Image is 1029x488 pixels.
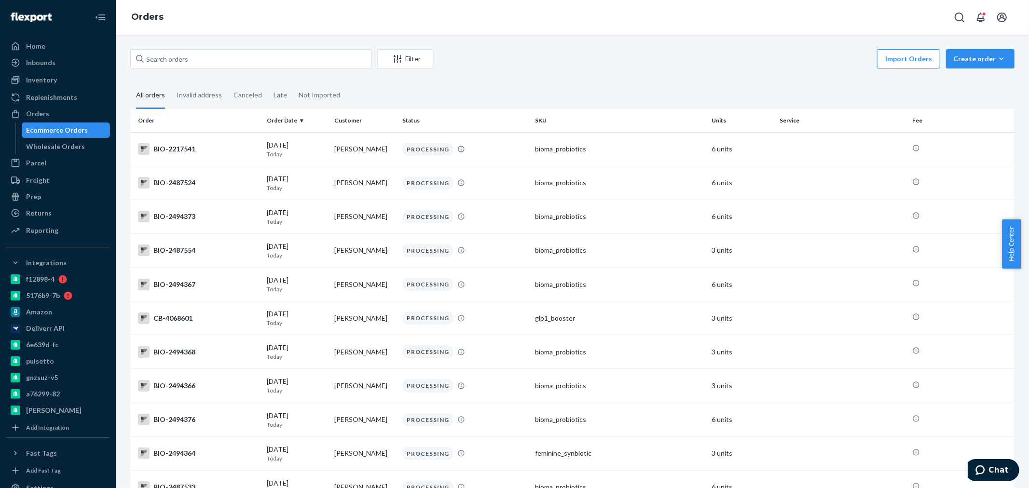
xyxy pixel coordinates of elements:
ol: breadcrumbs [123,3,171,31]
div: [DATE] [267,411,327,429]
a: Freight [6,173,110,188]
div: PROCESSING [402,447,453,460]
a: pulsetto [6,353,110,369]
td: 3 units [708,436,776,470]
div: bioma_probiotics [535,178,704,188]
p: Today [267,352,327,361]
div: BIO-2487524 [138,177,259,189]
a: Orders [131,12,164,22]
div: [DATE] [267,445,327,462]
div: glp1_booster [535,313,704,323]
th: Units [708,109,776,132]
div: [DATE] [267,309,327,327]
td: [PERSON_NAME] [330,335,398,369]
a: f12898-4 [6,271,110,287]
div: Add Integration [26,423,69,432]
div: Filter [378,54,433,64]
div: BIO-2494364 [138,447,259,459]
div: All orders [136,82,165,109]
td: 6 units [708,268,776,301]
div: Amazon [26,307,52,317]
div: pulsetto [26,356,54,366]
button: Help Center [1002,219,1021,269]
div: Not Imported [299,82,340,108]
div: PROCESSING [402,312,453,325]
p: Today [267,251,327,259]
div: BIO-2494373 [138,211,259,222]
div: [DATE] [267,174,327,192]
a: Home [6,39,110,54]
td: [PERSON_NAME] [330,301,398,335]
p: Today [267,454,327,462]
p: Today [267,150,327,158]
div: Customer [334,116,395,124]
div: [DATE] [267,275,327,293]
a: 6e639d-fc [6,337,110,352]
div: bioma_probiotics [535,144,704,154]
a: Amazon [6,304,110,320]
div: bioma_probiotics [535,347,704,357]
a: Orders [6,106,110,122]
a: Wholesale Orders [22,139,110,154]
div: Home [26,41,45,51]
td: [PERSON_NAME] [330,200,398,233]
a: 5176b9-7b [6,288,110,303]
td: [PERSON_NAME] [330,369,398,403]
div: Reporting [26,226,58,235]
div: Deliverr API [26,324,65,333]
div: Parcel [26,158,46,168]
div: Freight [26,176,50,185]
div: [DATE] [267,242,327,259]
button: Open account menu [992,8,1012,27]
div: PROCESSING [402,143,453,156]
a: Replenishments [6,90,110,105]
iframe: Opens a widget where you can chat to one of our agents [968,459,1019,483]
div: Ecommerce Orders [27,125,88,135]
div: bioma_probiotics [535,245,704,255]
div: Orders [26,109,49,119]
div: bioma_probiotics [535,415,704,424]
div: bioma_probiotics [535,212,704,221]
a: [PERSON_NAME] [6,403,110,418]
td: 6 units [708,200,776,233]
button: Open notifications [971,8,990,27]
th: Service [776,109,908,132]
a: gnzsuz-v5 [6,370,110,385]
a: Prep [6,189,110,204]
div: PROCESSING [402,345,453,358]
div: Canceled [233,82,262,108]
div: BIO-2494368 [138,346,259,358]
td: [PERSON_NAME] [330,268,398,301]
a: Add Integration [6,422,110,434]
div: Integrations [26,258,67,268]
div: Fast Tags [26,448,57,458]
a: Inbounds [6,55,110,70]
td: 3 units [708,335,776,369]
td: [PERSON_NAME] [330,436,398,470]
th: SKU [531,109,708,132]
div: Prep [26,192,41,202]
td: 3 units [708,369,776,403]
td: [PERSON_NAME] [330,132,398,166]
div: PROCESSING [402,278,453,291]
button: Integrations [6,255,110,271]
p: Today [267,217,327,226]
div: Wholesale Orders [27,142,85,151]
div: [DATE] [267,377,327,394]
button: Fast Tags [6,446,110,461]
img: Flexport logo [11,13,52,22]
td: [PERSON_NAME] [330,166,398,200]
th: Status [398,109,531,132]
button: Open Search Box [950,8,969,27]
div: feminine_synbiotic [535,448,704,458]
div: 5176b9-7b [26,291,60,300]
div: BIO-2494366 [138,380,259,392]
td: 6 units [708,403,776,436]
div: BIO-2494367 [138,279,259,290]
div: Invalid address [177,82,222,108]
input: Search orders [130,49,371,68]
div: Returns [26,208,52,218]
div: bioma_probiotics [535,280,704,289]
div: BIO-2494376 [138,414,259,425]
